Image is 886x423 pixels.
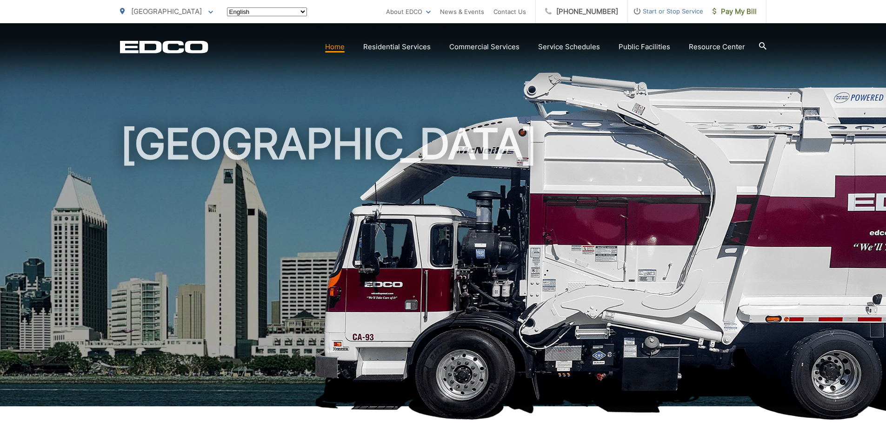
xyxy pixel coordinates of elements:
a: Service Schedules [538,41,600,52]
span: [GEOGRAPHIC_DATA] [131,7,202,16]
h1: [GEOGRAPHIC_DATA] [120,121,766,415]
a: Home [325,41,345,52]
span: Pay My Bill [713,6,757,17]
select: Select a language [227,7,307,16]
a: Public Facilities [619,41,670,52]
a: EDCD logo. Return to the homepage. [120,40,208,53]
a: Resource Center [689,41,745,52]
a: About EDCO [386,6,431,17]
a: Commercial Services [449,41,520,52]
a: Residential Services [363,41,431,52]
a: Contact Us [493,6,526,17]
a: News & Events [440,6,484,17]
